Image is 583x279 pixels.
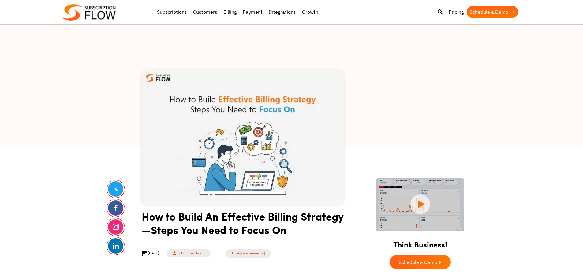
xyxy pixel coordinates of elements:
a: Billing [220,6,240,18]
a: Billing and invoicing [226,249,271,258]
a: Subscriptions [154,6,190,18]
a: Integrations [266,6,299,18]
a: Customers [190,6,220,18]
span: Schedule a Demo [399,260,437,265]
a: by Editorial Team [167,249,211,257]
h1: How to Build An Effective Billing Strategy—Steps You Need to Focus On [142,209,344,241]
h2: Think Business! [365,232,475,252]
a: Schedule a Demo [390,255,451,269]
img: Subscriptionflow [62,4,116,21]
a: Pricing [446,6,467,18]
img: Effective Billing Strategy [142,70,344,205]
img: intro video [376,178,464,231]
a: Growth [299,6,321,18]
a: Payment [240,6,266,18]
div: [DATE] [142,250,159,256]
a: Schedule a Demo [467,6,518,18]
